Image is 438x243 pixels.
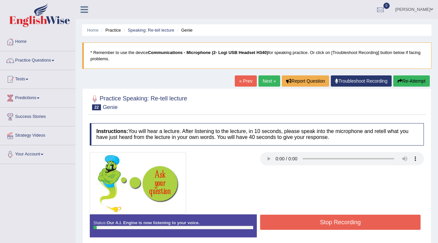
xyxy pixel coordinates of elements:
a: Your Account [0,145,75,162]
a: Home [87,28,99,33]
a: Predictions [0,89,75,105]
a: Tests [0,70,75,87]
a: « Prev [235,75,256,87]
b: Communications - Microphone (2- Logi USB Headset H340) [148,50,268,55]
a: Troubleshoot Recording [331,75,392,87]
strong: Our A.I. Engine is now listening to your voice. [107,220,200,225]
blockquote: * Remember to use the device for speaking practice. Or click on [Troubleshoot Recording] button b... [82,42,431,69]
li: Practice [100,27,121,33]
a: Home [0,33,75,49]
span: 0 [383,3,390,9]
button: Re-Attempt [393,75,430,87]
button: Stop Recording [260,215,421,230]
small: Genie [103,104,117,110]
a: Next » [258,75,280,87]
li: Genie [176,27,193,33]
b: Instructions: [96,128,128,134]
button: Report Question [282,75,329,87]
h4: You will hear a lecture. After listening to the lecture, in 10 seconds, please speak into the mic... [90,123,424,145]
a: Strategy Videos [0,126,75,143]
span: 22 [92,104,101,110]
a: Speaking: Re-tell lecture [128,28,174,33]
h2: Practice Speaking: Re-tell lecture [90,94,187,110]
a: Practice Questions [0,51,75,68]
a: Success Stories [0,108,75,124]
div: Status: [90,214,257,237]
